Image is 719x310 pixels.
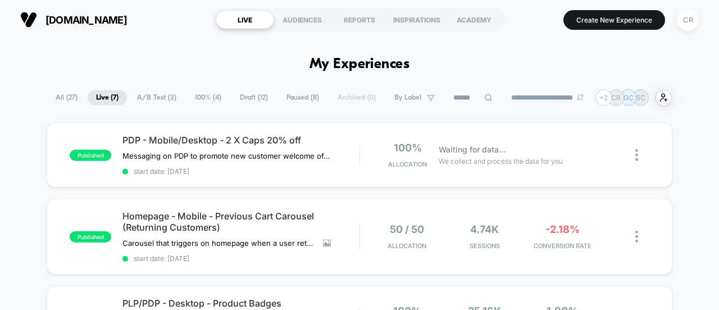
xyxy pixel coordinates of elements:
span: Sessions [449,242,521,250]
span: All ( 27 ) [47,90,86,105]
span: Draft ( 12 ) [231,90,276,105]
div: CR [677,9,699,31]
img: close [635,231,638,242]
img: Visually logo [20,11,37,28]
div: + 2 [595,89,612,106]
span: Live ( 7 ) [88,90,127,105]
h1: My Experiences [310,56,410,73]
div: LIVE [216,11,274,29]
p: CR [611,93,621,102]
span: CONVERSION RATE [526,242,598,250]
span: -2.18% [545,223,580,235]
span: published [70,231,111,242]
span: 4.74k [470,223,499,235]
img: end [577,94,584,101]
img: close [635,149,638,161]
span: 100% [394,142,422,154]
div: AUDIENCES [274,11,331,29]
div: ACADEMY [445,11,503,29]
span: [DOMAIN_NAME] [45,14,127,26]
span: PLP/PDP - Desktop - Product Badges [122,298,359,309]
span: By Label [394,93,421,102]
span: start date: [DATE] [122,167,359,176]
span: 50 / 50 [390,223,424,235]
span: Allocation [388,160,427,168]
span: Messaging on PDP to promote new customer welcome offer, this only shows to users who have not pur... [122,151,331,160]
span: A/B Test ( 3 ) [129,90,185,105]
div: REPORTS [331,11,388,29]
span: Allocation [388,242,426,250]
span: Carousel that triggers on homepage when a user returns and their cart has more than 0 items in it... [122,239,315,248]
p: GC [624,93,634,102]
span: PDP - Mobile/Desktop - 2 X Caps 20% off [122,134,359,146]
span: published [70,150,111,161]
span: We collect and process the data for you [439,156,563,167]
button: [DOMAIN_NAME] [17,11,130,29]
button: Create New Experience [563,10,665,30]
div: INSPIRATIONS [388,11,445,29]
p: SC [636,93,645,102]
span: Waiting for data... [439,143,506,156]
span: Paused ( 8 ) [278,90,327,105]
span: 100% ( 4 ) [186,90,230,105]
button: CR [674,8,702,32]
span: start date: [DATE] [122,254,359,263]
span: Homepage - Mobile - Previous Cart Carousel (Returning Customers) [122,210,359,233]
